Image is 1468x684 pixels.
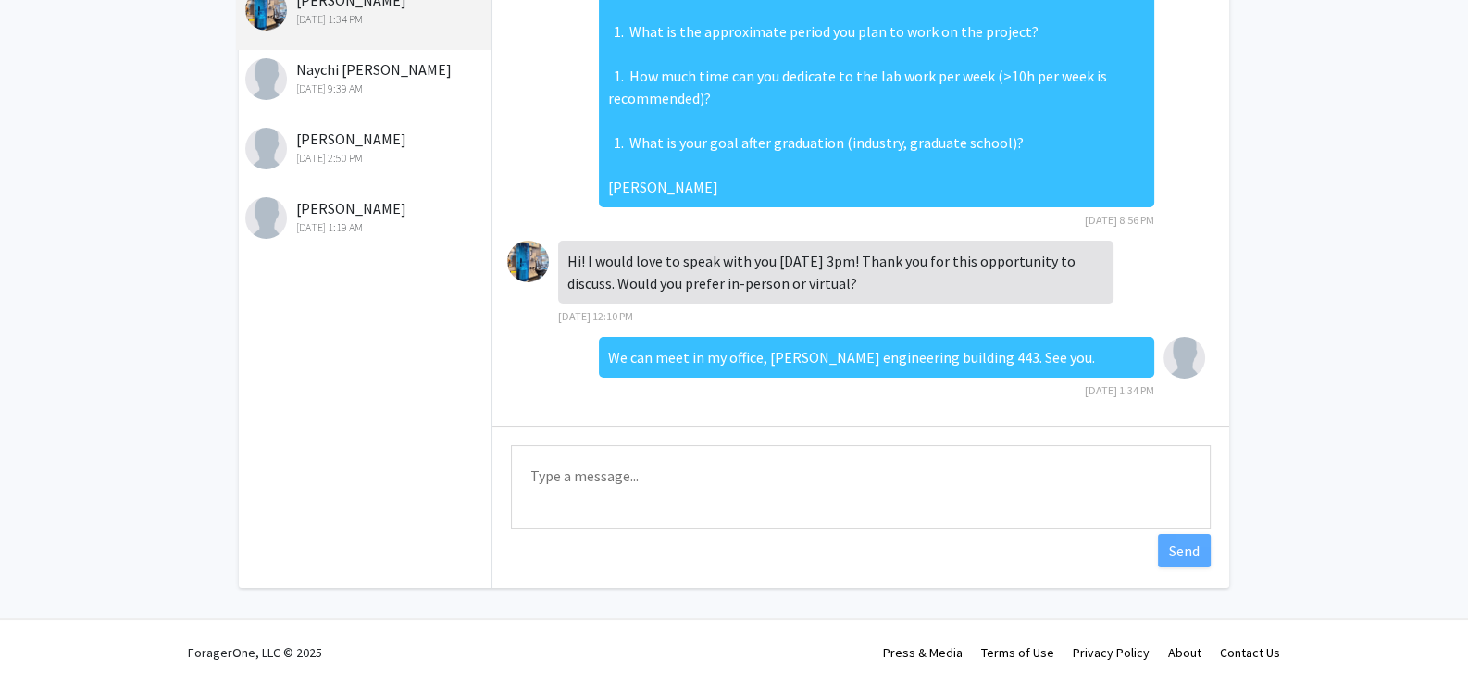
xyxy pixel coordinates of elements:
[1073,644,1150,661] a: Privacy Policy
[245,128,287,169] img: Siya Shah
[511,445,1211,529] textarea: Message
[599,337,1154,378] div: We can meet in my office, [PERSON_NAME] engineering building 443. See you.
[14,601,79,670] iframe: Chat
[245,128,487,167] div: [PERSON_NAME]
[558,241,1113,304] div: Hi! I would love to speak with you [DATE] 3pm! Thank you for this opportunity to discuss. Would y...
[245,58,487,97] div: Naychi [PERSON_NAME]
[981,644,1054,661] a: Terms of Use
[245,11,487,28] div: [DATE] 1:34 PM
[1220,644,1280,661] a: Contact Us
[883,644,963,661] a: Press & Media
[1085,213,1154,227] span: [DATE] 8:56 PM
[1085,383,1154,397] span: [DATE] 1:34 PM
[507,241,549,282] img: Qing Wu
[245,58,287,100] img: Naychi Htoo
[245,197,487,236] div: [PERSON_NAME]
[1168,644,1201,661] a: About
[1158,534,1211,567] button: Send
[245,219,487,236] div: [DATE] 1:19 AM
[245,81,487,97] div: [DATE] 9:39 AM
[245,197,287,239] img: Ali Abdullah Khan
[1163,337,1205,379] img: Christopher Li
[245,150,487,167] div: [DATE] 2:50 PM
[558,309,633,323] span: [DATE] 12:10 PM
